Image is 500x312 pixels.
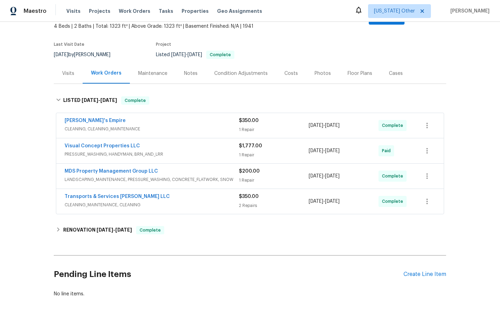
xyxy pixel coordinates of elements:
a: MDS Property Management Group LLC [65,169,158,174]
span: - [309,198,340,205]
span: [DATE] [100,98,117,103]
div: No line items. [54,291,446,297]
a: Transports & Services [PERSON_NAME] LLC [65,194,170,199]
span: - [171,52,202,57]
span: PRESSURE_WASHING, HANDYMAN, BRN_AND_LRR [65,151,239,158]
span: Complete [382,198,406,205]
span: $350.00 [239,194,259,199]
div: 1 Repair [239,126,309,133]
div: Notes [184,70,198,77]
div: LISTED [DATE]-[DATE]Complete [54,89,446,112]
span: $350.00 [239,118,259,123]
a: [PERSON_NAME]'s Empire [65,118,126,123]
span: [DATE] [325,199,340,204]
span: [DATE] [82,98,98,103]
span: Paid [382,147,393,154]
div: RENOVATION [DATE]-[DATE]Complete [54,222,446,239]
span: [DATE] [309,199,323,204]
span: CLEANING_MAINTENANCE, CLEANING [65,201,239,208]
span: Work Orders [119,8,150,15]
span: [DATE] [171,52,186,57]
div: by [PERSON_NAME] [54,51,119,59]
span: Visits [66,8,81,15]
span: - [97,227,132,232]
span: - [309,147,340,154]
span: Complete [382,122,406,129]
span: Complete [207,53,234,57]
div: 1 Repair [239,151,309,158]
span: $1,777.00 [239,144,262,148]
span: Complete [137,227,164,234]
span: CLEANING, CLEANING_MAINTENANCE [65,125,239,132]
span: Maestro [24,8,47,15]
span: [DATE] [54,52,68,57]
span: Projects [89,8,110,15]
span: Complete [382,173,406,180]
span: [DATE] [325,148,340,153]
span: [US_STATE] Other [374,8,415,15]
div: Condition Adjustments [214,70,268,77]
div: Costs [284,70,298,77]
h6: RENOVATION [63,226,132,234]
span: Properties [182,8,209,15]
h2: Pending Line Items [54,258,403,291]
span: [DATE] [187,52,202,57]
span: [DATE] [325,123,340,128]
a: Visual Concept Properties LLC [65,144,140,148]
span: - [309,122,340,129]
span: 4 Beds | 2 Baths | Total: 1323 ft² | Above Grade: 1323 ft² | Basement Finished: N/A | 1941 [54,23,310,30]
span: Last Visit Date [54,42,84,46]
span: - [309,173,340,180]
span: [DATE] [309,148,323,153]
div: Work Orders [91,70,122,77]
div: Create Line Item [403,271,446,278]
span: [DATE] [97,227,113,232]
span: [DATE] [325,174,340,179]
div: Floor Plans [348,70,372,77]
h6: LISTED [63,96,117,105]
div: Cases [389,70,403,77]
div: 1 Repair [239,177,309,184]
span: Complete [122,97,149,104]
span: Geo Assignments [217,8,262,15]
span: - [82,98,117,103]
span: Tasks [159,9,173,14]
span: [DATE] [309,174,323,179]
span: [DATE] [115,227,132,232]
div: Photos [315,70,331,77]
div: Maintenance [138,70,167,77]
div: Visits [62,70,74,77]
div: 2 Repairs [239,202,309,209]
span: LANDSCAPING_MAINTENANCE, PRESSURE_WASHING, CONCRETE_FLATWORK, SNOW [65,176,239,183]
span: Listed [156,52,234,57]
span: [DATE] [309,123,323,128]
span: [PERSON_NAME] [448,8,490,15]
span: Project [156,42,171,46]
span: $200.00 [239,169,260,174]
